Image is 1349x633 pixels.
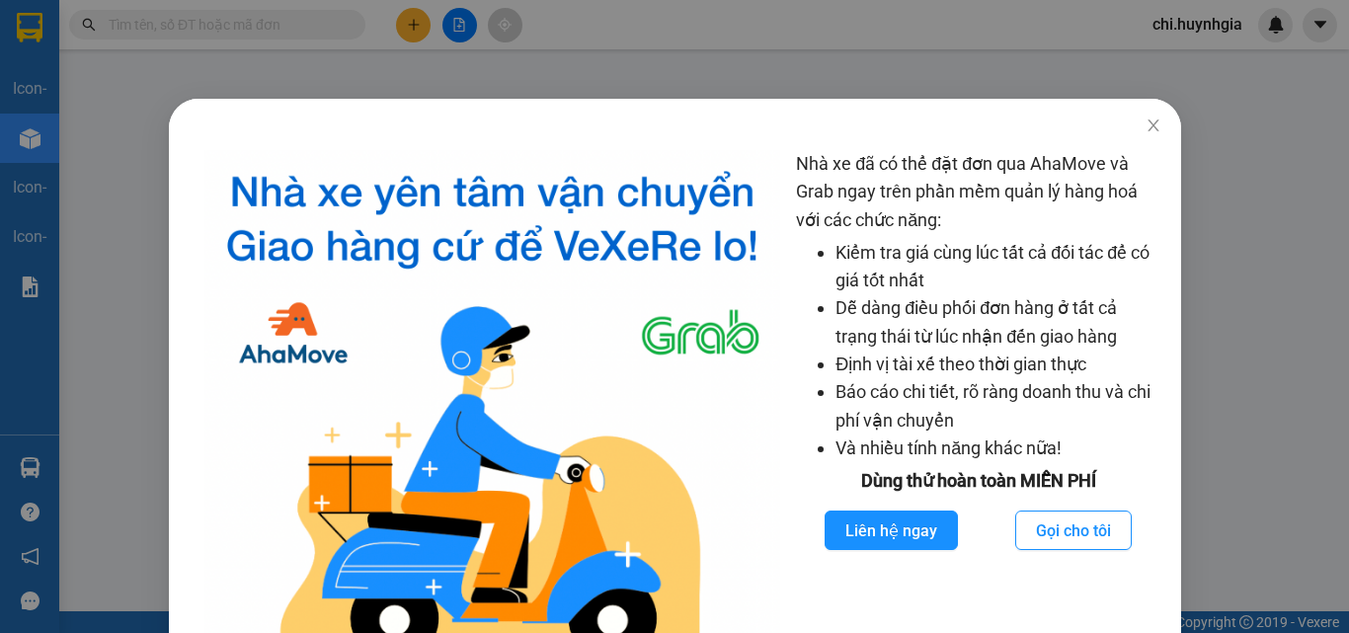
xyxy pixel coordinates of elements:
[835,351,1160,378] li: Định vị tài xế theo thời gian thực
[825,511,958,550] button: Liên hệ ngay
[796,467,1160,495] div: Dùng thử hoàn toàn MIỄN PHÍ
[1125,99,1180,154] button: Close
[1036,518,1111,543] span: Gọi cho tôi
[835,435,1160,462] li: Và nhiều tính năng khác nữa!
[835,378,1160,435] li: Báo cáo chi tiết, rõ ràng doanh thu và chi phí vận chuyển
[835,239,1160,295] li: Kiểm tra giá cùng lúc tất cả đối tác để có giá tốt nhất
[845,518,937,543] span: Liên hệ ngay
[1145,118,1160,133] span: close
[835,294,1160,351] li: Dễ dàng điều phối đơn hàng ở tất cả trạng thái từ lúc nhận đến giao hàng
[1015,511,1132,550] button: Gọi cho tôi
